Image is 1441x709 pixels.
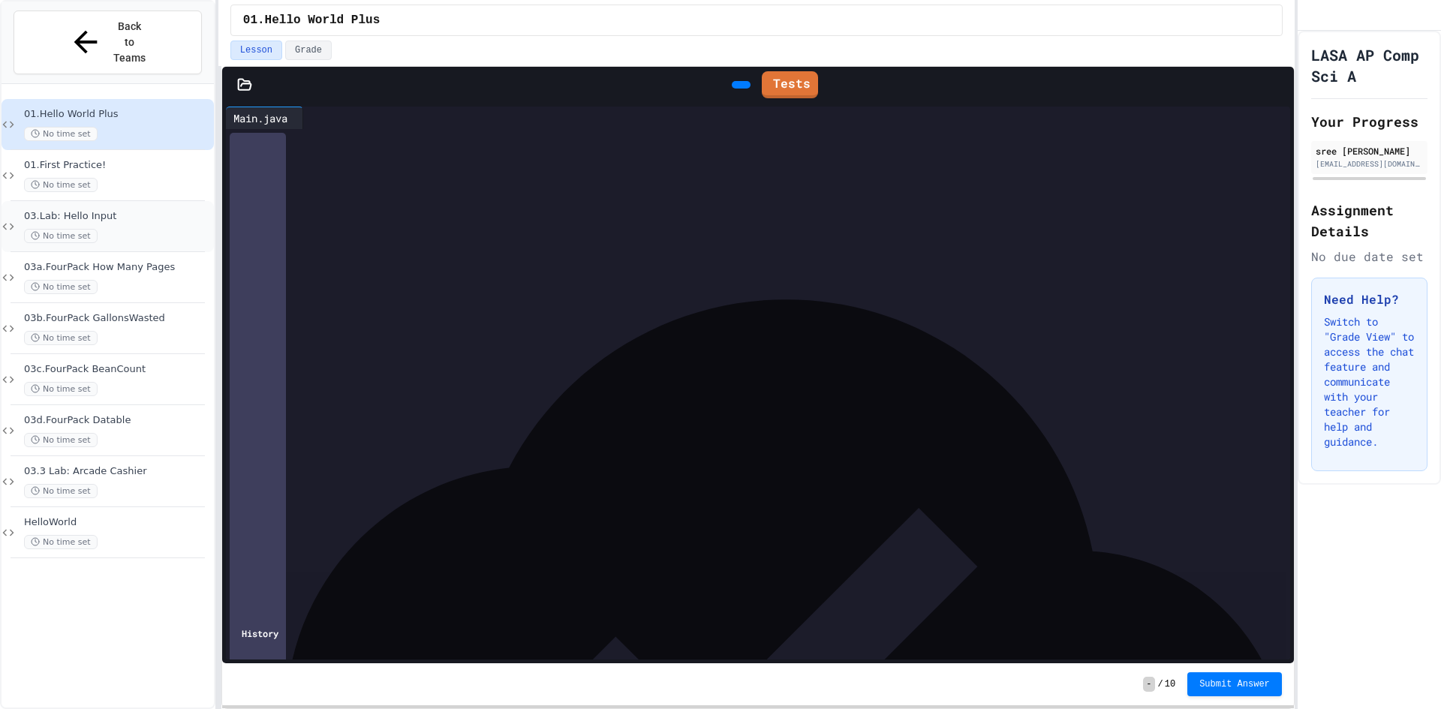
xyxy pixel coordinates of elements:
[1199,678,1270,690] span: Submit Answer
[1311,200,1427,242] h2: Assignment Details
[1316,144,1423,158] div: sree [PERSON_NAME]
[226,110,295,126] div: Main.java
[24,484,98,498] span: No time set
[24,312,211,325] span: 03b.FourPack GallonsWasted
[24,363,211,376] span: 03c.FourPack BeanCount
[1311,44,1427,86] h1: LASA AP Comp Sci A
[24,433,98,447] span: No time set
[24,280,98,294] span: No time set
[230,41,282,60] button: Lesson
[24,178,98,192] span: No time set
[24,516,211,529] span: HelloWorld
[24,382,98,396] span: No time set
[24,465,211,478] span: 03.3 Lab: Arcade Cashier
[1324,290,1415,308] h3: Need Help?
[112,19,147,66] span: Back to Teams
[1158,678,1163,690] span: /
[24,331,98,345] span: No time set
[14,11,202,74] button: Back to Teams
[24,159,211,172] span: 01.First Practice!
[24,229,98,243] span: No time set
[1316,158,1423,170] div: [EMAIL_ADDRESS][DOMAIN_NAME]
[24,127,98,141] span: No time set
[1311,111,1427,132] h2: Your Progress
[243,11,380,29] span: 01.Hello World Plus
[1187,672,1282,696] button: Submit Answer
[24,535,98,549] span: No time set
[1324,314,1415,449] p: Switch to "Grade View" to access the chat feature and communicate with your teacher for help and ...
[24,414,211,427] span: 03d.FourPack Datable
[226,107,303,129] div: Main.java
[762,71,818,98] a: Tests
[24,210,211,223] span: 03.Lab: Hello Input
[285,41,332,60] button: Grade
[1143,677,1154,692] span: -
[1165,678,1175,690] span: 10
[24,261,211,274] span: 03a.FourPack How Many Pages
[1311,248,1427,266] div: No due date set
[24,108,211,121] span: 01.Hello World Plus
